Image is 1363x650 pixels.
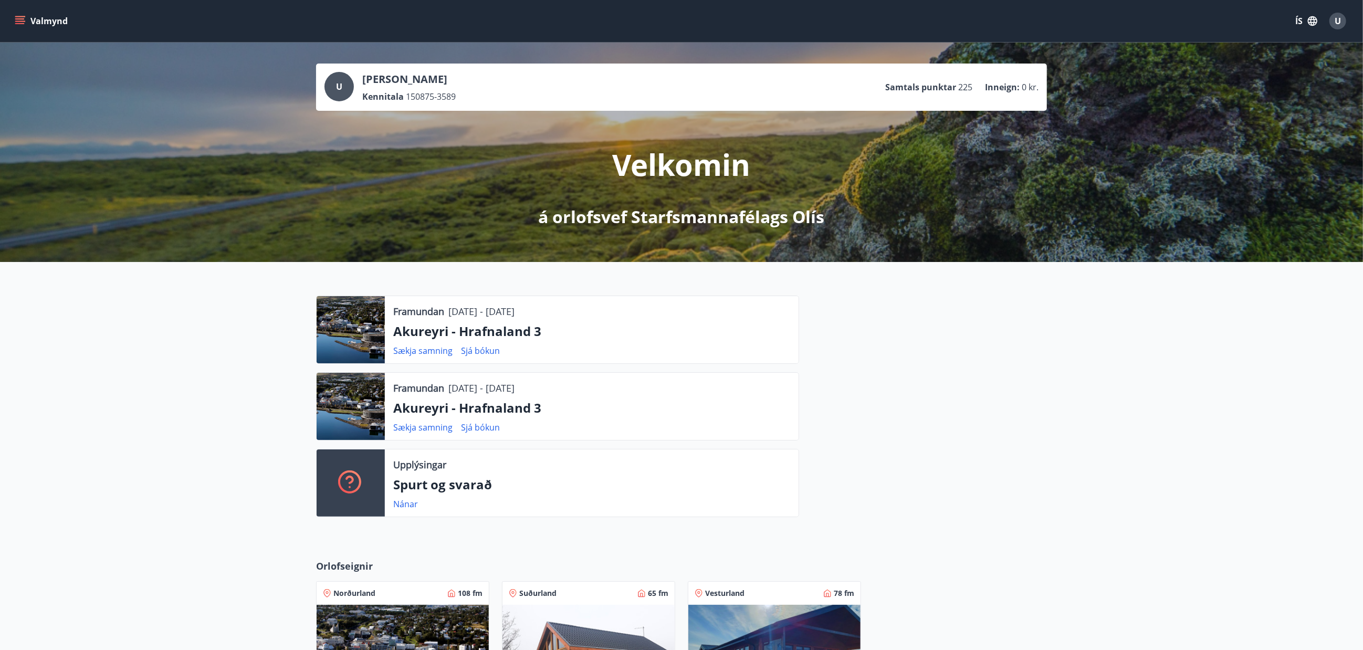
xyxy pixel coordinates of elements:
[1325,8,1350,34] button: U
[336,81,342,92] span: U
[393,322,790,340] p: Akureyri - Hrafnaland 3
[362,91,404,102] p: Kennitala
[333,588,375,599] span: Norðurland
[519,588,557,599] span: Suðurland
[539,205,825,228] p: á orlofsvef Starfsmannafélags Olís
[448,305,515,318] p: [DATE] - [DATE]
[393,345,453,357] a: Sækja samning
[1022,81,1039,93] span: 0 kr.
[1289,12,1323,30] button: ÍS
[705,588,745,599] span: Vesturland
[461,422,500,433] a: Sjá bókun
[461,345,500,357] a: Sjá bókun
[393,422,453,433] a: Sækja samning
[393,476,790,494] p: Spurt og svarað
[316,559,373,573] span: Orlofseignir
[393,458,446,471] p: Upplýsingar
[985,81,1020,93] p: Inneign :
[613,144,751,184] p: Velkomin
[648,588,668,599] span: 65 fm
[958,81,972,93] span: 225
[885,81,956,93] p: Samtals punktar
[13,12,72,30] button: menu
[448,381,515,395] p: [DATE] - [DATE]
[458,588,483,599] span: 108 fm
[1335,15,1341,27] span: U
[834,588,854,599] span: 78 fm
[393,498,418,510] a: Nánar
[393,399,790,417] p: Akureyri - Hrafnaland 3
[393,305,444,318] p: Framundan
[406,91,456,102] span: 150875-3589
[362,72,456,87] p: [PERSON_NAME]
[393,381,444,395] p: Framundan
